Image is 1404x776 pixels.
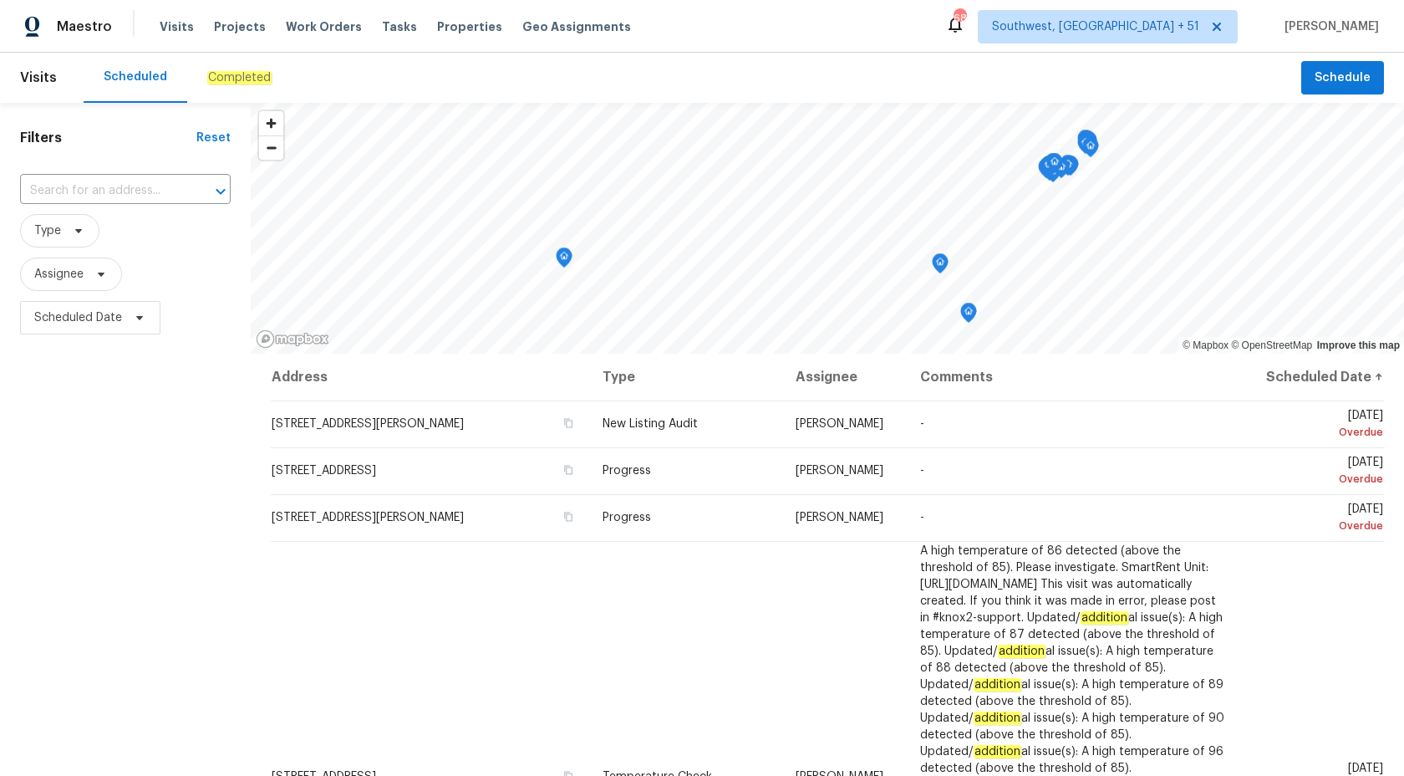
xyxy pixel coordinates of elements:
em: Completed [207,71,272,84]
span: Geo Assignments [522,18,631,35]
span: [STREET_ADDRESS][PERSON_NAME] [272,418,464,430]
div: Map marker [1082,137,1099,163]
span: Progress [603,512,651,523]
span: [STREET_ADDRESS][PERSON_NAME] [272,512,464,523]
span: Type [34,222,61,239]
div: Map marker [1045,153,1061,179]
span: Visits [160,18,194,35]
span: Projects [214,18,266,35]
div: Map marker [932,253,949,279]
button: Copy Address [561,509,576,524]
div: Map marker [1077,130,1094,156]
th: Type [589,354,782,401]
button: Copy Address [561,416,576,431]
span: [PERSON_NAME] [1278,18,1379,35]
span: Work Orders [286,18,362,35]
span: [DATE] [1254,457,1383,488]
span: New Listing Audit [603,418,698,430]
button: Schedule [1301,61,1384,95]
div: Scheduled [104,69,167,85]
div: Map marker [556,248,572,273]
div: Map marker [1038,158,1055,184]
span: Zoom out [259,136,283,160]
span: Visits [20,59,57,96]
span: Tasks [382,21,417,33]
em: addition [1081,611,1128,625]
div: Overdue [1254,518,1383,534]
div: Map marker [1040,156,1057,181]
span: Properties [437,18,502,35]
span: [PERSON_NAME] [796,465,883,477]
th: Assignee [782,354,907,401]
div: Map marker [1077,134,1094,160]
span: Assignee [34,266,84,283]
a: Mapbox [1183,339,1228,351]
span: Maestro [57,18,112,35]
div: Reset [196,130,231,146]
span: - [920,465,924,477]
div: Map marker [1060,156,1076,181]
th: Comments [907,354,1241,401]
a: Mapbox homepage [256,329,329,349]
th: Address [271,354,589,401]
span: [DATE] [1254,503,1383,534]
span: - [920,418,924,430]
em: addition [974,678,1021,692]
span: Scheduled Date [34,309,122,326]
div: 686 [954,10,965,27]
h1: Filters [20,130,196,146]
div: Overdue [1254,424,1383,441]
a: OpenStreetMap [1231,339,1312,351]
span: Progress [603,465,651,477]
canvas: Map [251,103,1404,354]
em: addition [998,645,1045,658]
button: Copy Address [561,462,576,477]
th: Scheduled Date ↑ [1241,354,1384,401]
button: Open [209,180,232,203]
em: addition [974,712,1021,725]
button: Zoom in [259,111,283,135]
span: [STREET_ADDRESS] [272,465,376,477]
span: [PERSON_NAME] [796,418,883,430]
span: [DATE] [1254,410,1383,441]
div: Map marker [960,303,977,329]
div: Map marker [1079,130,1096,156]
button: Zoom out [259,135,283,160]
div: Map marker [1046,153,1063,179]
a: Improve this map [1317,339,1400,351]
span: Southwest, [GEOGRAPHIC_DATA] + 51 [992,18,1199,35]
div: Overdue [1254,471,1383,488]
em: addition [974,745,1021,758]
input: Search for an address... [20,178,184,204]
span: Schedule [1315,68,1371,89]
span: [PERSON_NAME] [796,512,883,523]
span: - [920,512,924,523]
